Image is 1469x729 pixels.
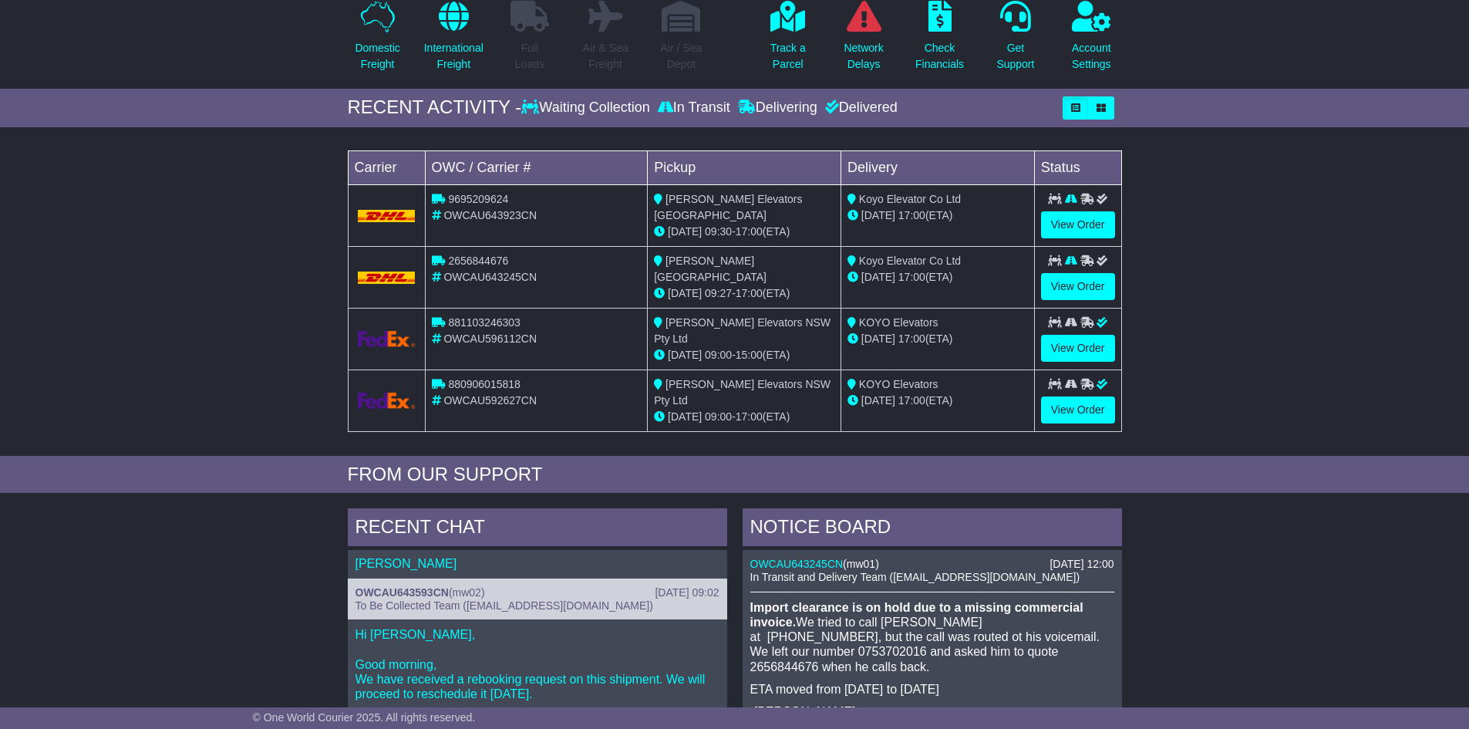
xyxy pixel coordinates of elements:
[348,96,522,119] div: RECENT ACTIVITY -
[898,332,925,345] span: 17:00
[705,287,732,299] span: 09:27
[355,586,719,599] div: ( )
[655,586,719,599] div: [DATE] 09:02
[358,272,416,284] img: DHL.png
[448,255,508,267] span: 2656844676
[847,208,1028,224] div: (ETA)
[736,410,763,423] span: 17:00
[443,271,537,283] span: OWCAU643245CN
[898,271,925,283] span: 17:00
[424,40,483,73] p: International Freight
[1041,335,1115,362] a: View Order
[847,269,1028,285] div: (ETA)
[453,586,481,599] span: mw02
[821,100,898,116] div: Delivered
[358,331,416,347] img: GetCarrierServiceLogo
[348,464,1122,486] div: FROM OUR SUPPORT
[861,332,895,345] span: [DATE]
[861,209,895,221] span: [DATE]
[841,150,1034,184] td: Delivery
[915,40,964,73] p: Check Financials
[861,394,895,407] span: [DATE]
[355,40,399,73] p: Domestic Freight
[654,285,834,302] div: - (ETA)
[448,316,520,329] span: 881103246303
[654,193,802,221] span: [PERSON_NAME] Elevators [GEOGRAPHIC_DATA]
[661,40,702,73] p: Air / Sea Depot
[348,150,425,184] td: Carrier
[448,378,520,390] span: 880906015818
[1050,558,1114,571] div: [DATE] 12:00
[668,225,702,238] span: [DATE]
[859,316,938,329] span: KOYO Elevators
[736,349,763,361] span: 15:00
[736,225,763,238] span: 17:00
[861,271,895,283] span: [DATE]
[668,349,702,361] span: [DATE]
[734,100,821,116] div: Delivering
[750,571,1080,583] span: In Transit and Delivery Team ([EMAIL_ADDRESS][DOMAIN_NAME])
[1072,40,1111,73] p: Account Settings
[770,40,806,73] p: Track a Parcel
[654,409,834,425] div: - (ETA)
[668,287,702,299] span: [DATE]
[1041,397,1115,424] a: View Order
[750,704,1114,719] p: -[PERSON_NAME]
[898,394,925,407] span: 17:00
[847,331,1028,347] div: (ETA)
[750,682,1114,697] p: ETA moved from [DATE] to [DATE]
[844,40,883,73] p: Network Delays
[1041,273,1115,300] a: View Order
[750,601,1083,629] strong: Import clearance is on hold due to a missing commercial invoice.
[1041,211,1115,238] a: View Order
[859,193,961,205] span: Koyo Elevator Co Ltd
[898,209,925,221] span: 17:00
[750,600,1114,674] p: We tried to call [PERSON_NAME] at [PHONE_NUMBER], but the call was routed ot his voicemail. We le...
[521,100,653,116] div: Waiting Collection
[448,193,508,205] span: 9695209624
[736,287,763,299] span: 17:00
[348,508,727,550] div: RECENT CHAT
[1034,150,1121,184] td: Status
[750,558,844,570] a: OWCAU643245CN
[648,150,841,184] td: Pickup
[859,378,938,390] span: KOYO Elevators
[996,40,1034,73] p: Get Support
[358,210,416,222] img: DHL.png
[443,332,537,345] span: OWCAU596112CN
[443,394,537,407] span: OWCAU592627CN
[443,209,537,221] span: OWCAU643923CN
[743,508,1122,550] div: NOTICE BOARD
[358,393,416,409] img: GetCarrierServiceLogo
[654,347,834,363] div: - (ETA)
[847,558,875,570] span: mw01
[705,410,732,423] span: 09:00
[847,393,1028,409] div: (ETA)
[750,558,1114,571] div: ( )
[583,40,628,73] p: Air & Sea Freight
[355,599,653,612] span: To Be Collected Team ([EMAIL_ADDRESS][DOMAIN_NAME])
[668,410,702,423] span: [DATE]
[654,100,734,116] div: In Transit
[859,255,961,267] span: Koyo Elevator Co Ltd
[654,316,831,345] span: [PERSON_NAME] Elevators NSW Pty Ltd
[654,224,834,240] div: - (ETA)
[654,255,767,283] span: [PERSON_NAME] [GEOGRAPHIC_DATA]
[510,40,549,73] p: Full Loads
[705,225,732,238] span: 09:30
[355,556,719,571] p: [PERSON_NAME]
[253,711,476,724] span: © One World Courier 2025. All rights reserved.
[425,150,648,184] td: OWC / Carrier #
[705,349,732,361] span: 09:00
[654,378,831,407] span: [PERSON_NAME] Elevators NSW Pty Ltd
[355,586,449,599] a: OWCAU643593CN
